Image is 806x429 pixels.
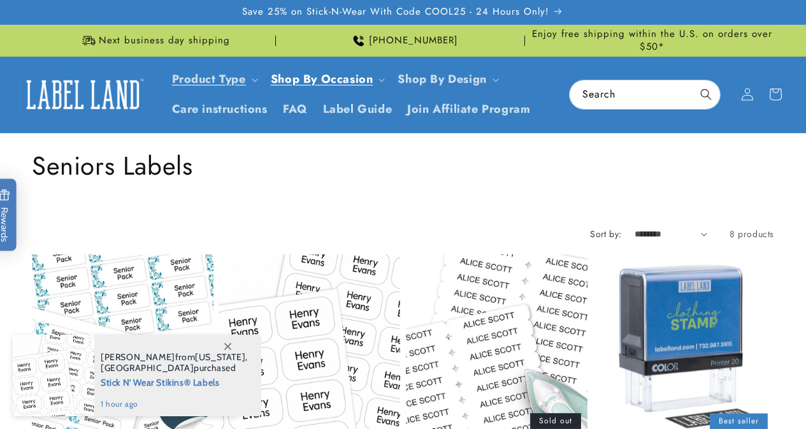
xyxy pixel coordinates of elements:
[101,352,248,374] span: from , purchased
[323,102,392,117] span: Label Guide
[101,362,194,374] span: [GEOGRAPHIC_DATA]
[399,94,538,124] a: Join Affiliate Program
[172,102,268,117] span: Care instructions
[530,28,774,53] span: Enjoy free shipping within the U.S. on orders over $50*
[164,94,275,124] a: Care instructions
[99,34,230,47] span: Next business day shipping
[195,351,245,363] span: [US_STATE]
[275,94,315,124] a: FAQ
[271,72,373,87] span: Shop By Occasion
[283,102,308,117] span: FAQ
[315,94,400,124] a: Label Guide
[15,70,152,119] a: Label Land
[398,71,486,87] a: Shop By Design
[590,228,621,240] label: Sort by:
[730,228,774,240] span: 8 products
[692,80,720,108] button: Search
[32,149,774,182] h1: Seniors Labels
[172,71,246,87] a: Product Type
[281,25,525,56] div: Announcement
[369,34,458,47] span: [PHONE_NUMBER]
[263,64,391,94] summary: Shop By Occasion
[242,6,549,18] span: Save 25% on Stick-N-Wear With Code COOL25 - 24 Hours Only!
[32,25,276,56] div: Announcement
[101,351,175,363] span: [PERSON_NAME]
[19,75,147,114] img: Label Land
[390,64,503,94] summary: Shop By Design
[407,102,530,117] span: Join Affiliate Program
[164,64,263,94] summary: Product Type
[530,25,774,56] div: Announcement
